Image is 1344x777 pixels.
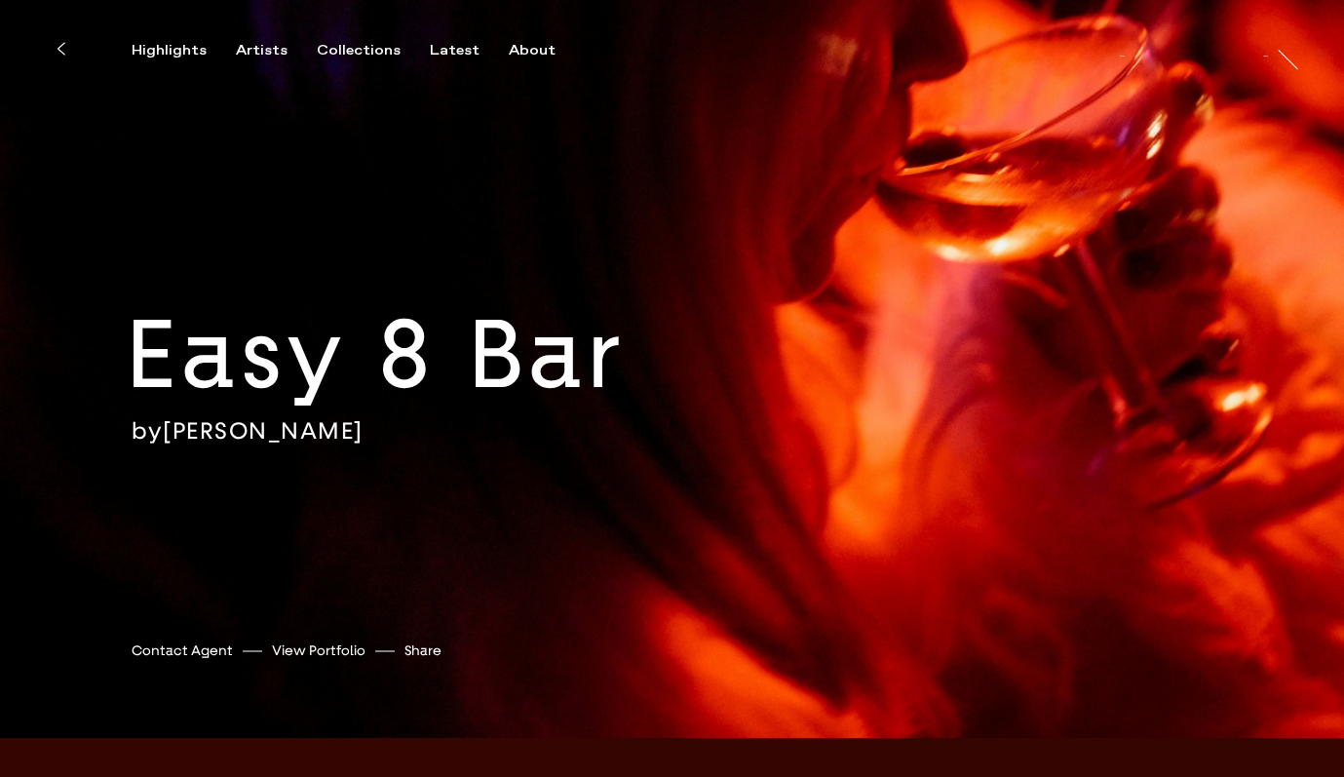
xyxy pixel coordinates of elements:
div: About [509,42,556,59]
div: Highlights [132,42,207,59]
span: by [132,415,163,445]
div: Latest [430,42,480,59]
button: About [509,42,585,59]
div: Collections [317,42,401,59]
a: Contact Agent [132,641,233,661]
div: Artists [236,42,288,59]
a: [PERSON_NAME] [163,415,364,445]
a: View Portfolio [272,641,365,661]
button: Share [404,638,442,664]
button: Latest [430,42,509,59]
button: Artists [236,42,317,59]
button: Highlights [132,42,236,59]
h2: Easy 8 Bar [126,293,760,415]
button: Collections [317,42,430,59]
